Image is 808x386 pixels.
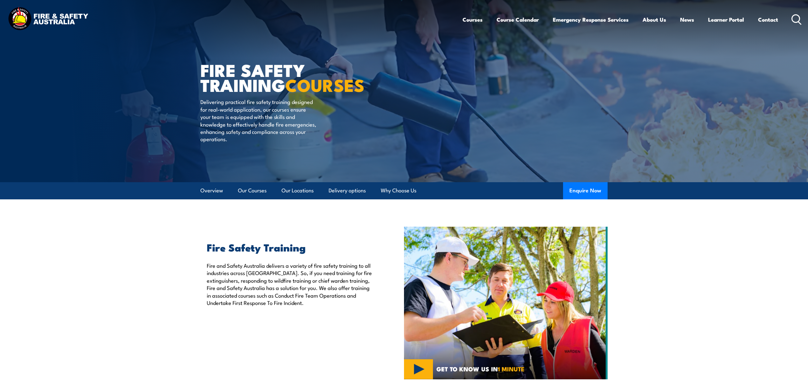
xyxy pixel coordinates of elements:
strong: 1 MINUTE [498,364,525,373]
a: Why Choose Us [381,182,416,199]
span: GET TO KNOW US IN [436,366,525,372]
a: Contact [758,11,778,28]
img: Fire Safety Training Courses [404,227,608,379]
a: Emergency Response Services [553,11,629,28]
h2: Fire Safety Training [207,243,375,252]
a: Our Locations [282,182,314,199]
a: Our Courses [238,182,267,199]
a: Courses [463,11,483,28]
strong: COURSES [285,71,365,98]
button: Enquire Now [563,182,608,199]
a: Delivery options [329,182,366,199]
a: Overview [200,182,223,199]
a: About Us [643,11,666,28]
a: Learner Portal [708,11,744,28]
p: Delivering practical fire safety training designed for real-world application, our courses ensure... [200,98,317,142]
p: Fire and Safety Australia delivers a variety of fire safety training to all industries across [GE... [207,262,375,306]
a: Course Calendar [497,11,539,28]
a: News [680,11,694,28]
h1: FIRE SAFETY TRAINING [200,62,358,92]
